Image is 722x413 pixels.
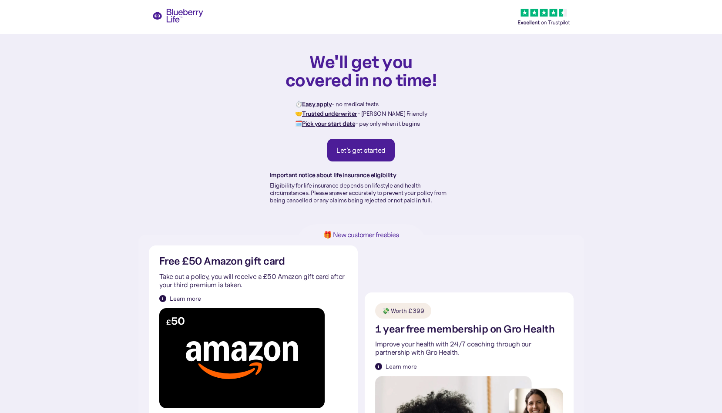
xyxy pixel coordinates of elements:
[336,146,386,154] div: Let's get started
[159,294,201,303] a: Learn more
[295,99,427,128] p: ⏱️ - no medical tests 🤝 - [PERSON_NAME] Friendly 🗓️ - pay only when it begins
[285,52,437,89] h1: We'll get you covered in no time!
[270,171,396,179] strong: Important notice about life insurance eligibility
[382,306,424,315] div: 💸 Worth £399
[302,110,357,118] strong: Trusted underwriter
[327,139,395,161] a: Let's get started
[375,362,417,371] a: Learn more
[302,100,332,108] strong: Easy apply
[159,256,285,267] h2: Free £50 Amazon gift card
[170,294,201,303] div: Learn more
[159,272,347,289] p: Take out a policy, you will receive a £50 Amazon gift card after your third premium is taken.
[386,362,417,371] div: Learn more
[270,182,453,204] p: Eligibility for life insurance depends on lifestyle and health circumstances. Please answer accur...
[310,231,413,238] h1: 🎁 New customer freebies
[302,120,355,128] strong: Pick your start date
[375,324,554,335] h2: 1 year free membership on Gro Health
[375,340,563,357] p: Improve your health with 24/7 coaching through our partnership with Gro Health.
